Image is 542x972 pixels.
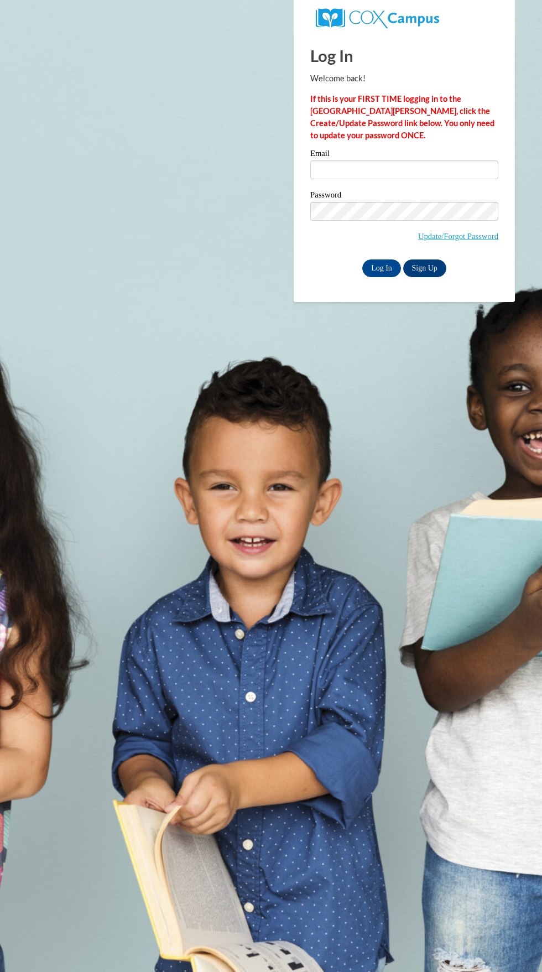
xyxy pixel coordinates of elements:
[310,94,494,140] strong: If this is your FIRST TIME logging in to the [GEOGRAPHIC_DATA][PERSON_NAME], click the Create/Upd...
[310,44,498,67] h1: Log In
[310,149,498,160] label: Email
[316,8,439,28] img: COX Campus
[310,72,498,85] p: Welcome back!
[403,259,446,277] a: Sign Up
[316,13,439,22] a: COX Campus
[310,191,498,202] label: Password
[362,259,401,277] input: Log In
[418,232,498,241] a: Update/Forgot Password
